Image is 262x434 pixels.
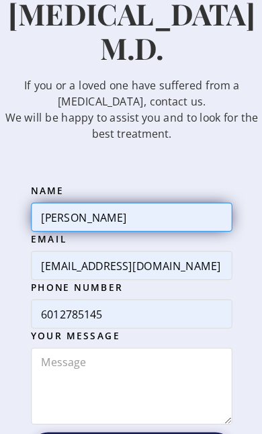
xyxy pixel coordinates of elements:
[43,220,219,245] input: Enter your email
[183,413,249,420] img: Made in Webflow
[43,177,219,203] input: Enter your name
[43,378,219,408] input: Submit
[43,161,219,408] form: Email Form
[13,68,249,124] p: If you or a loved one have suffered from a [MEDICAL_DATA], contact us. We will be happy to assist...
[43,245,219,259] label: Phone Number
[43,288,219,301] label: Your Message
[43,262,219,288] input: Enter your Phone Number
[43,161,219,174] label: Name
[43,203,219,216] label: Email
